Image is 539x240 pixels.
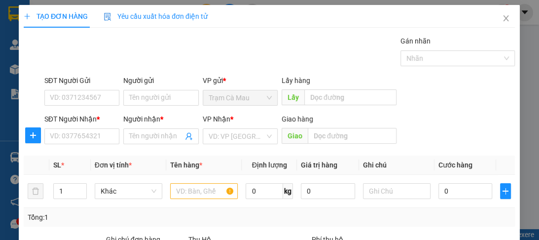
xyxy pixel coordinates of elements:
span: kg [283,183,293,199]
button: plus [501,183,511,199]
input: 0 [301,183,355,199]
span: SL [53,161,61,169]
div: Người nhận [123,114,198,124]
span: Lấy hàng [282,77,310,84]
button: plus [25,127,41,143]
span: close [503,14,510,22]
span: Lấy [282,89,304,105]
div: SĐT Người Gửi [44,75,119,86]
input: Ghi Chú [363,183,431,199]
input: Dọc đường [304,89,396,105]
div: Người gửi [123,75,198,86]
th: Ghi chú [359,156,434,175]
span: Tên hàng [170,161,202,169]
span: Định lượng [252,161,287,169]
span: Giao hàng [282,115,313,123]
span: Đơn vị tính [95,161,132,169]
input: Dọc đường [308,128,396,144]
div: SĐT Người Nhận [44,114,119,124]
span: Khác [101,184,156,199]
span: Giá trị hàng [301,161,337,169]
span: Cước hàng [438,161,472,169]
span: VP Nhận [203,115,230,123]
span: plus [501,187,511,195]
span: plus [26,131,40,139]
label: Gán nhãn [400,37,431,45]
input: VD: Bàn, Ghế [170,183,238,199]
button: delete [28,183,43,199]
span: user-add [185,132,193,140]
span: Trạm Cà Mau [209,90,272,105]
span: TẠO ĐƠN HÀNG [24,12,88,20]
img: icon [104,13,111,21]
span: plus [24,13,31,20]
span: Giao [282,128,308,144]
div: VP gửi [203,75,278,86]
div: Tổng: 1 [28,212,209,223]
span: Yêu cầu xuất hóa đơn điện tử [104,12,208,20]
button: Close [493,5,520,33]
